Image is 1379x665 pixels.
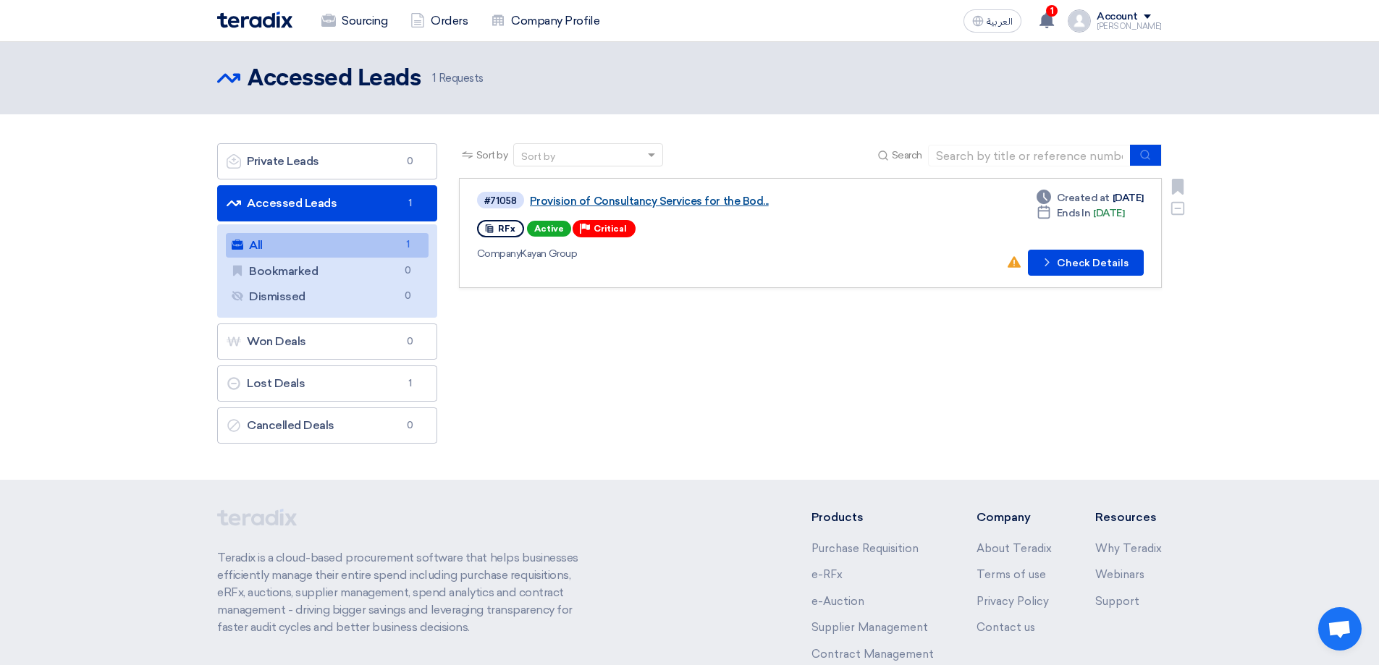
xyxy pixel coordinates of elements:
[477,247,521,260] span: Company
[402,418,419,433] span: 0
[226,284,429,309] a: Dismissed
[498,224,515,234] span: RFx
[217,323,437,360] a: Won Deals0
[400,289,417,304] span: 0
[248,64,421,93] h2: Accessed Leads
[402,154,419,169] span: 0
[476,148,508,163] span: Sort by
[811,568,843,581] a: e-RFx
[928,145,1131,166] input: Search by title or reference number
[530,195,892,208] a: Provision of Consultancy Services for the Bod...
[1095,542,1162,555] a: Why Teradix
[977,568,1046,581] a: Terms of use
[1046,5,1058,17] span: 1
[1095,568,1144,581] a: Webinars
[811,509,934,526] li: Products
[402,376,419,391] span: 1
[399,5,479,37] a: Orders
[402,334,419,349] span: 0
[217,407,437,444] a: Cancelled Deals0
[1068,9,1091,33] img: profile_test.png
[217,185,437,221] a: Accessed Leads1
[1097,22,1162,30] div: [PERSON_NAME]
[1057,190,1110,206] span: Created at
[400,237,417,253] span: 1
[811,621,928,634] a: Supplier Management
[400,263,417,279] span: 0
[1318,607,1362,651] a: Open chat
[1028,250,1144,276] button: Check Details
[527,221,571,237] span: Active
[892,148,922,163] span: Search
[963,9,1021,33] button: العربية
[1057,206,1091,221] span: Ends In
[1037,190,1144,206] div: [DATE]
[226,233,429,258] a: All
[1037,206,1125,221] div: [DATE]
[479,5,611,37] a: Company Profile
[217,12,292,28] img: Teradix logo
[1095,595,1139,608] a: Support
[310,5,399,37] a: Sourcing
[1097,11,1138,23] div: Account
[811,648,934,661] a: Contract Management
[977,542,1052,555] a: About Teradix
[521,149,555,164] div: Sort by
[594,224,627,234] span: Critical
[811,542,919,555] a: Purchase Requisition
[432,72,436,85] span: 1
[217,143,437,179] a: Private Leads0
[977,621,1035,634] a: Contact us
[977,595,1049,608] a: Privacy Policy
[226,259,429,284] a: Bookmarked
[484,196,517,206] div: #71058
[977,509,1052,526] li: Company
[811,595,864,608] a: e-Auction
[1095,509,1162,526] li: Resources
[987,17,1013,27] span: العربية
[477,246,895,261] div: Kayan Group
[217,365,437,402] a: Lost Deals1
[217,549,595,636] p: Teradix is a cloud-based procurement software that helps businesses efficiently manage their enti...
[402,196,419,211] span: 1
[432,70,484,87] span: Requests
